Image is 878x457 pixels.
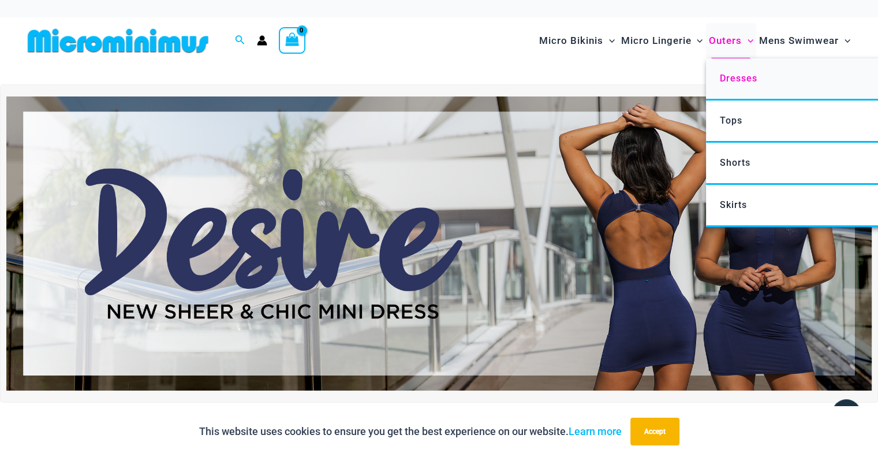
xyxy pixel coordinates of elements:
[756,23,853,58] a: Mens SwimwearMenu ToggleMenu Toggle
[603,26,615,55] span: Menu Toggle
[618,23,705,58] a: Micro LingerieMenu ToggleMenu Toggle
[719,199,746,210] span: Skirts
[691,26,703,55] span: Menu Toggle
[235,34,245,48] a: Search icon link
[839,26,850,55] span: Menu Toggle
[536,23,618,58] a: Micro BikinisMenu ToggleMenu Toggle
[257,35,267,46] a: Account icon link
[23,28,213,54] img: MM SHOP LOGO FLAT
[199,423,622,440] p: This website uses cookies to ensure you get the best experience on our website.
[719,73,757,84] span: Dresses
[719,115,742,126] span: Tops
[630,418,679,445] button: Accept
[569,425,622,437] a: Learn more
[539,26,603,55] span: Micro Bikinis
[706,23,756,58] a: OutersMenu ToggleMenu Toggle
[535,21,855,60] nav: Site Navigation
[709,26,742,55] span: Outers
[759,26,839,55] span: Mens Swimwear
[621,26,691,55] span: Micro Lingerie
[6,96,872,391] img: Desire me Navy Dress
[742,26,753,55] span: Menu Toggle
[279,27,305,54] a: View Shopping Cart, empty
[719,157,750,168] span: Shorts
